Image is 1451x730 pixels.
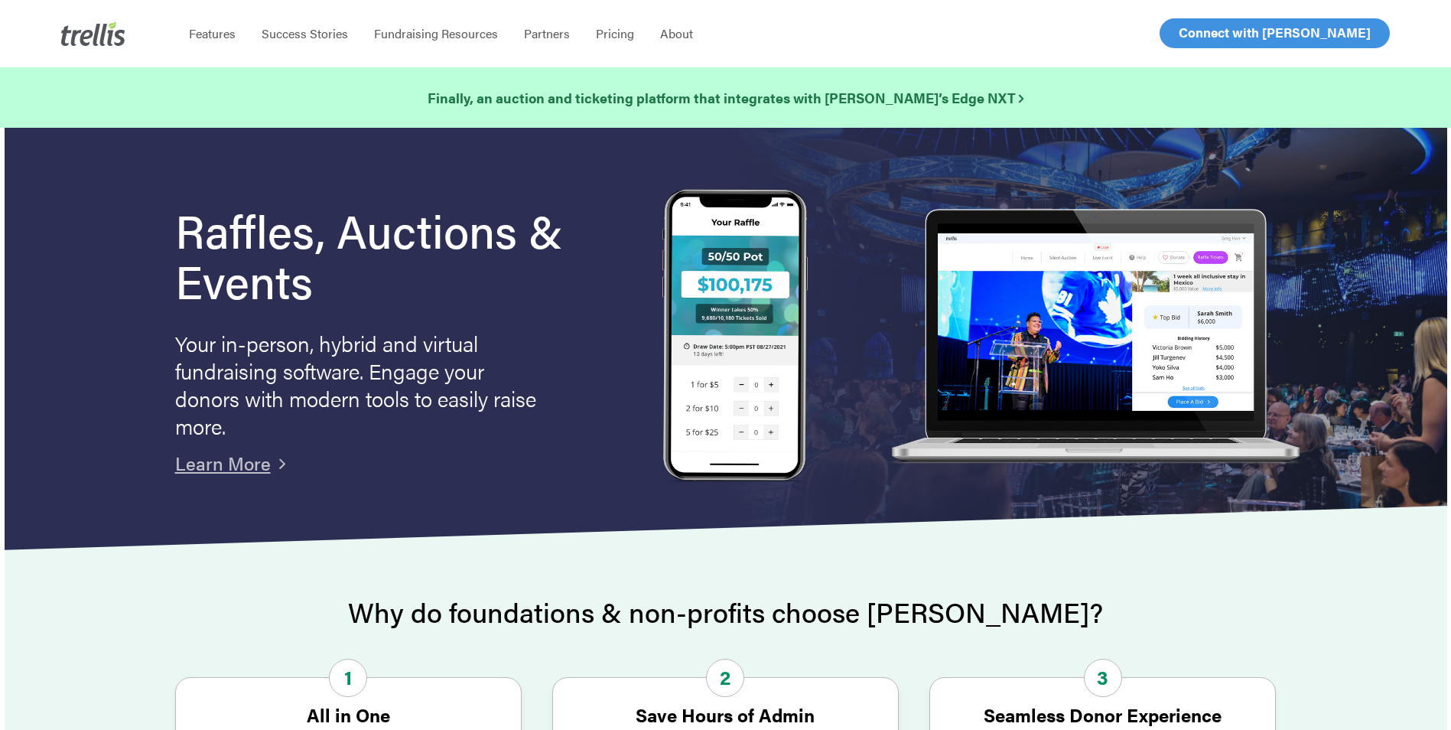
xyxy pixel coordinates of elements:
[524,24,570,42] span: Partners
[596,24,634,42] span: Pricing
[189,24,236,42] span: Features
[1160,18,1390,48] a: Connect with [PERSON_NAME]
[660,24,693,42] span: About
[662,189,808,485] img: Trellis Raffles, Auctions and Event Fundraising
[175,597,1277,627] h2: Why do foundations & non-profits choose [PERSON_NAME]?
[175,450,271,476] a: Learn More
[1084,659,1122,697] span: 3
[1179,23,1371,41] span: Connect with [PERSON_NAME]
[329,659,367,697] span: 1
[428,87,1023,109] a: Finally, an auction and ticketing platform that integrates with [PERSON_NAME]’s Edge NXT
[175,204,605,305] h1: Raffles, Auctions & Events
[374,24,498,42] span: Fundraising Resources
[61,21,125,46] img: Trellis
[249,26,361,41] a: Success Stories
[511,26,583,41] a: Partners
[428,88,1023,107] strong: Finally, an auction and ticketing platform that integrates with [PERSON_NAME]’s Edge NXT
[262,24,348,42] span: Success Stories
[361,26,511,41] a: Fundraising Resources
[176,26,249,41] a: Features
[175,329,542,439] p: Your in-person, hybrid and virtual fundraising software. Engage your donors with modern tools to ...
[647,26,706,41] a: About
[307,702,390,728] strong: All in One
[583,26,647,41] a: Pricing
[984,702,1222,728] strong: Seamless Donor Experience
[706,659,744,697] span: 2
[636,702,815,728] strong: Save Hours of Admin
[883,209,1306,465] img: rafflelaptop_mac_optim.png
